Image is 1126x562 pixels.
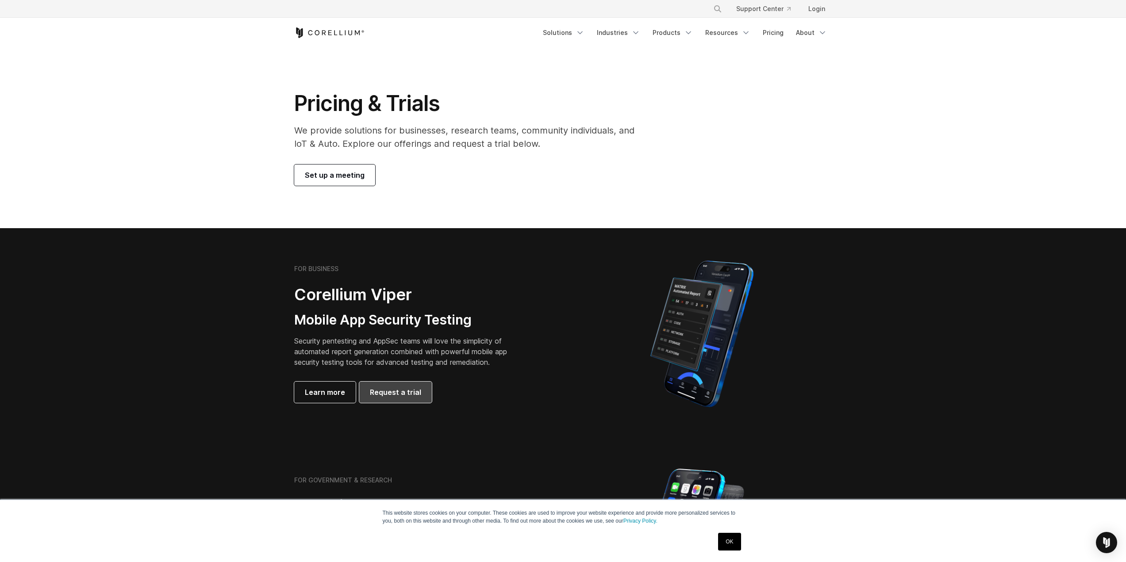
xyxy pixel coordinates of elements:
[623,518,657,524] a: Privacy Policy.
[294,476,392,484] h6: FOR GOVERNMENT & RESEARCH
[370,387,421,398] span: Request a trial
[294,285,521,305] h2: Corellium Viper
[700,25,756,41] a: Resources
[294,27,365,38] a: Corellium Home
[305,387,345,398] span: Learn more
[718,533,741,551] a: OK
[791,25,832,41] a: About
[294,336,521,367] p: Security pentesting and AppSec teams will love the simplicity of automated report generation comb...
[359,382,432,403] a: Request a trial
[538,25,590,41] a: Solutions
[635,256,769,411] img: Corellium MATRIX automated report on iPhone showing app vulnerability test results across securit...
[729,1,798,17] a: Support Center
[703,1,832,17] div: Navigation Menu
[801,1,832,17] a: Login
[592,25,646,41] a: Industries
[1096,532,1117,553] div: Open Intercom Messenger
[757,25,789,41] a: Pricing
[305,170,365,180] span: Set up a meeting
[294,265,338,273] h6: FOR BUSINESS
[294,312,521,329] h3: Mobile App Security Testing
[294,90,647,117] h1: Pricing & Trials
[383,509,744,525] p: This website stores cookies on your computer. These cookies are used to improve your website expe...
[294,382,356,403] a: Learn more
[538,25,832,41] div: Navigation Menu
[294,164,375,186] a: Set up a meeting
[647,25,698,41] a: Products
[710,1,726,17] button: Search
[294,496,542,516] h2: Corellium Falcon
[294,124,647,150] p: We provide solutions for businesses, research teams, community individuals, and IoT & Auto. Explo...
